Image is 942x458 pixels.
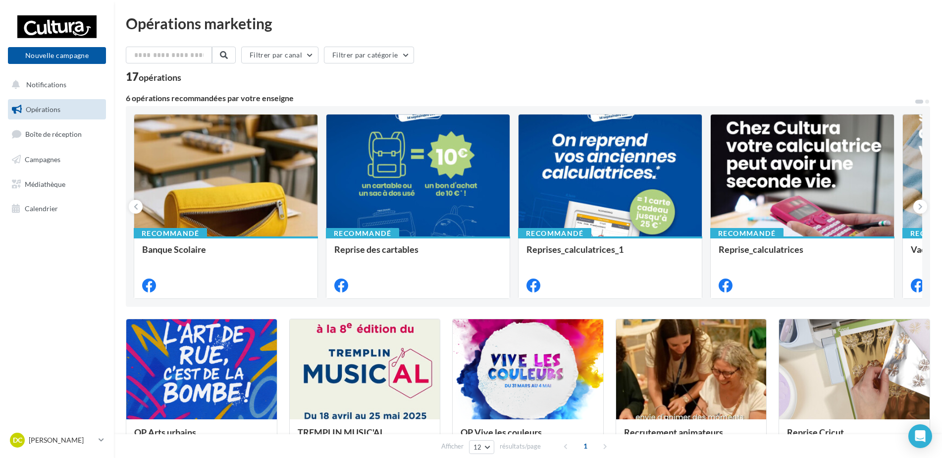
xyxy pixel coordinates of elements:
[26,80,66,89] span: Notifications
[8,47,106,64] button: Nouvelle campagne
[6,123,108,145] a: Boîte de réception
[25,204,58,213] span: Calendrier
[6,74,104,95] button: Notifications
[6,198,108,219] a: Calendrier
[139,73,181,82] div: opérations
[13,435,22,445] span: DC
[298,427,432,447] div: TREMPLIN MUSIC'AL
[134,427,269,447] div: OP Arts urbains
[326,228,399,239] div: Recommandé
[25,155,60,164] span: Campagnes
[469,440,494,454] button: 12
[334,244,502,264] div: Reprise des cartables
[6,99,108,120] a: Opérations
[142,244,310,264] div: Banque Scolaire
[624,427,759,447] div: Recrutement animateurs
[518,228,591,239] div: Recommandé
[29,435,95,445] p: [PERSON_NAME]
[134,228,207,239] div: Recommandé
[908,424,932,448] div: Open Intercom Messenger
[473,443,482,451] span: 12
[126,94,914,102] div: 6 opérations recommandées par votre enseigne
[787,427,922,447] div: Reprise Cricut
[500,442,541,451] span: résultats/page
[126,71,181,82] div: 17
[710,228,784,239] div: Recommandé
[461,427,595,447] div: OP Vive les couleurs
[719,244,886,264] div: Reprise_calculatrices
[241,47,318,63] button: Filtrer par canal
[577,438,593,454] span: 1
[441,442,464,451] span: Afficher
[8,431,106,450] a: DC [PERSON_NAME]
[26,105,60,114] span: Opérations
[126,16,930,31] div: Opérations marketing
[324,47,414,63] button: Filtrer par catégorie
[6,149,108,170] a: Campagnes
[6,174,108,195] a: Médiathèque
[25,130,82,138] span: Boîte de réception
[526,244,694,264] div: Reprises_calculatrices_1
[25,179,65,188] span: Médiathèque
